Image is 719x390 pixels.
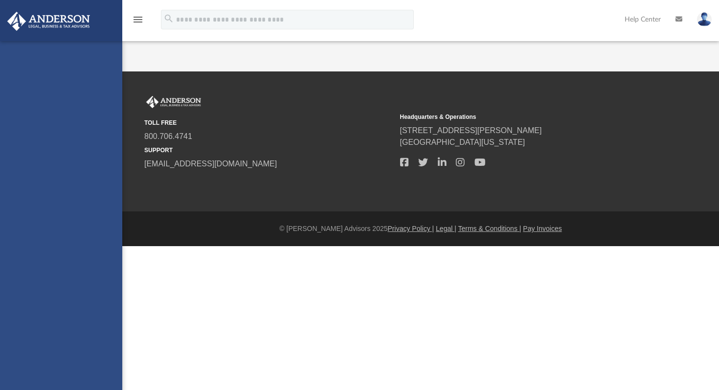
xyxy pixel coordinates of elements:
[144,118,393,127] small: TOLL FREE
[144,146,393,155] small: SUPPORT
[400,113,649,121] small: Headquarters & Operations
[132,14,144,25] i: menu
[144,160,277,168] a: [EMAIL_ADDRESS][DOMAIN_NAME]
[122,224,719,234] div: © [PERSON_NAME] Advisors 2025
[144,96,203,109] img: Anderson Advisors Platinum Portal
[144,132,192,140] a: 800.706.4741
[400,126,542,135] a: [STREET_ADDRESS][PERSON_NAME]
[523,225,562,232] a: Pay Invoices
[400,138,525,146] a: [GEOGRAPHIC_DATA][US_STATE]
[697,12,712,26] img: User Pic
[163,13,174,24] i: search
[4,12,93,31] img: Anderson Advisors Platinum Portal
[388,225,434,232] a: Privacy Policy |
[436,225,456,232] a: Legal |
[458,225,521,232] a: Terms & Conditions |
[132,19,144,25] a: menu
